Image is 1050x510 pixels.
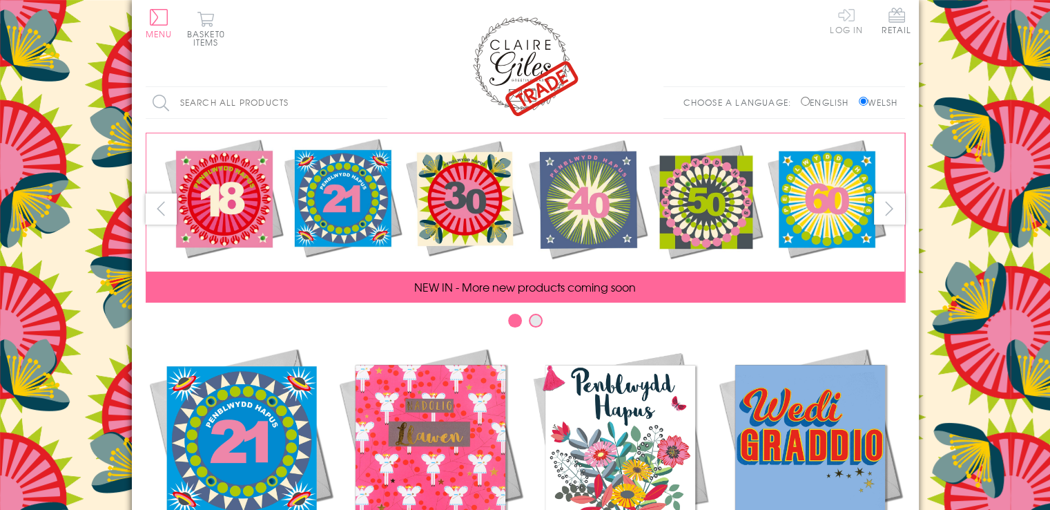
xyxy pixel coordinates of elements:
input: Search [373,87,387,118]
button: Basket0 items [187,11,225,46]
span: 0 items [193,28,225,48]
span: Retail [882,7,911,34]
button: next [874,193,905,225]
label: Welsh [859,96,898,108]
span: Menu [146,28,173,40]
span: NEW IN - More new products coming soon [414,278,636,295]
a: Retail [882,7,911,37]
button: Carousel Page 1 (Current Slide) [508,314,522,328]
button: Menu [146,9,173,38]
input: Welsh [859,97,868,106]
img: Claire Giles Trade [470,14,581,117]
button: Carousel Page 2 [529,314,543,328]
div: Carousel Pagination [146,313,905,334]
input: Search all products [146,87,387,118]
label: English [801,96,855,108]
a: Log In [830,7,863,34]
p: Choose a language: [683,96,798,108]
button: prev [146,193,177,225]
input: English [801,97,810,106]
